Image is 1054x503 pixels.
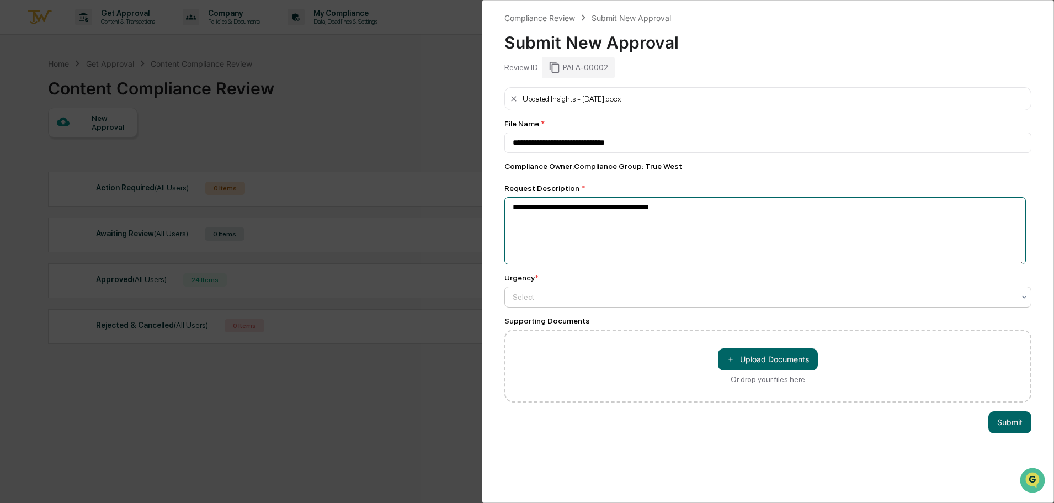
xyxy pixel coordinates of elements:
[504,162,1031,171] div: Compliance Owner : Compliance Group: True West
[504,119,1031,128] div: File Name
[1019,467,1048,496] iframe: Open customer support
[11,140,20,149] div: 🖐️
[542,57,615,78] div: PALA-00002
[7,135,76,155] a: 🖐️Preclearance
[76,135,141,155] a: 🗄️Attestations
[91,139,137,150] span: Attestations
[718,348,818,370] button: Or drop your files here
[22,160,70,171] span: Data Lookup
[188,88,201,101] button: Start new chat
[80,140,89,149] div: 🗄️
[727,354,734,364] span: ＋
[22,139,71,150] span: Preclearance
[731,375,805,384] div: Or drop your files here
[504,316,1031,325] div: Supporting Documents
[7,156,74,176] a: 🔎Data Lookup
[38,84,181,96] div: Start new chat
[523,94,621,103] div: Updated Insights - [DATE].docx
[11,23,201,41] p: How can we help?
[78,187,134,195] a: Powered byPylon
[592,13,671,23] div: Submit New Approval
[504,273,539,282] div: Urgency
[504,24,1031,52] div: Submit New Approval
[504,63,540,72] div: Review ID:
[38,96,140,104] div: We're available if you need us!
[11,161,20,170] div: 🔎
[11,84,31,104] img: 1746055101610-c473b297-6a78-478c-a979-82029cc54cd1
[504,184,1031,193] div: Request Description
[110,187,134,195] span: Pylon
[988,411,1031,433] button: Submit
[504,13,575,23] div: Compliance Review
